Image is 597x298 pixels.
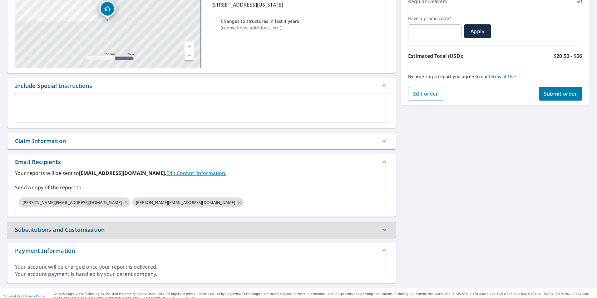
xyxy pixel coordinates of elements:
[19,197,130,207] div: [PERSON_NAME][EMAIL_ADDRESS][DOMAIN_NAME]
[408,74,582,79] p: By ordering a report you agree to our
[469,28,486,35] span: Apply
[464,24,491,38] button: Apply
[221,24,299,31] p: ( renovations, additions, etc. )
[19,200,126,206] span: [PERSON_NAME][EMAIL_ADDRESS][DOMAIN_NAME]
[408,16,462,21] label: Have a promo code?
[7,78,396,93] div: Include Special Instructions
[488,73,516,79] a: Terms of Use
[539,87,582,101] button: Submit order
[7,133,396,149] div: Claim Information
[554,52,582,60] p: $20.50 - $66
[544,90,577,97] span: Submit order
[15,184,388,191] label: Send a copy of the report to:
[15,263,388,271] div: Your account will be charged once your report is delivered.
[7,243,396,258] div: Payment Information
[3,294,45,298] p: |
[221,18,299,24] p: Changes to structures in last 4 years
[185,42,194,51] a: Current Level 17, Zoom In
[132,197,244,207] div: [PERSON_NAME][EMAIL_ADDRESS][DOMAIN_NAME]
[166,170,226,176] a: EditContactInfo
[15,226,105,234] div: Substitutions and Customization
[15,82,92,90] div: Include Special Instructions
[15,158,61,166] div: Email Recipients
[15,137,66,145] div: Claim Information
[408,52,495,60] p: Estimated Total (USD):
[79,170,166,176] b: [EMAIL_ADDRESS][DOMAIN_NAME].
[7,222,396,238] div: Substitutions and Customization
[99,1,116,20] div: Dropped pin, building 1, Residential property, 19091 S Coquina Ct Oregon City, OR 97045
[413,90,438,97] span: Edit order
[132,200,239,206] span: [PERSON_NAME][EMAIL_ADDRESS][DOMAIN_NAME]
[7,154,396,169] div: Email Recipients
[15,169,388,177] label: Your reports will be sent to
[211,1,385,8] p: [STREET_ADDRESS][US_STATE]
[15,271,388,278] div: Your account payment is handled by your parent company.
[15,246,75,255] div: Payment Information
[185,51,194,60] a: Current Level 17, Zoom Out
[408,87,443,101] button: Edit order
